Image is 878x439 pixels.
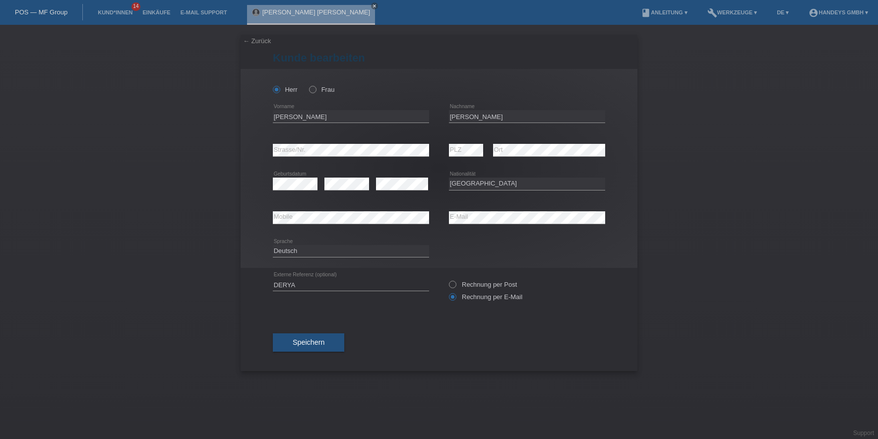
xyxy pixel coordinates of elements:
[93,9,137,15] a: Kund*innen
[371,2,378,9] a: close
[449,281,455,293] input: Rechnung per Post
[15,8,67,16] a: POS — MF Group
[262,8,370,16] a: [PERSON_NAME] [PERSON_NAME]
[176,9,232,15] a: E-Mail Support
[293,338,324,346] span: Speichern
[273,86,298,93] label: Herr
[636,9,692,15] a: bookAnleitung ▾
[449,293,455,306] input: Rechnung per E-Mail
[804,9,873,15] a: account_circleHandeys GmbH ▾
[273,86,279,92] input: Herr
[449,281,517,288] label: Rechnung per Post
[309,86,315,92] input: Frau
[273,333,344,352] button: Speichern
[131,2,140,11] span: 14
[243,37,271,45] a: ← Zurück
[449,293,522,301] label: Rechnung per E-Mail
[702,9,762,15] a: buildWerkzeuge ▾
[853,430,874,437] a: Support
[772,9,794,15] a: DE ▾
[707,8,717,18] i: build
[309,86,334,93] label: Frau
[273,52,605,64] h1: Kunde bearbeiten
[809,8,818,18] i: account_circle
[372,3,377,8] i: close
[641,8,651,18] i: book
[137,9,175,15] a: Einkäufe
